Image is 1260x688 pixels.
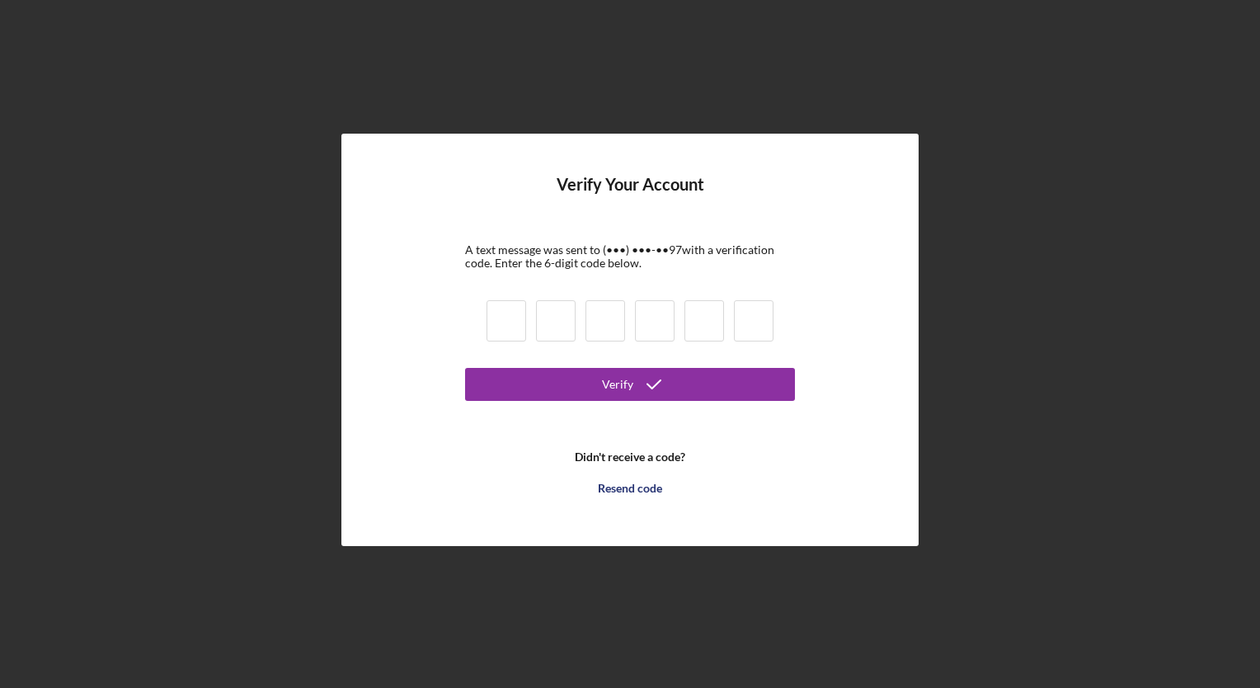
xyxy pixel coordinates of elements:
[602,368,633,401] div: Verify
[575,450,685,464] b: Didn't receive a code?
[465,368,795,401] button: Verify
[598,472,662,505] div: Resend code
[465,472,795,505] button: Resend code
[557,175,704,219] h4: Verify Your Account
[465,243,795,270] div: A text message was sent to (•••) •••-•• 97 with a verification code. Enter the 6-digit code below.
